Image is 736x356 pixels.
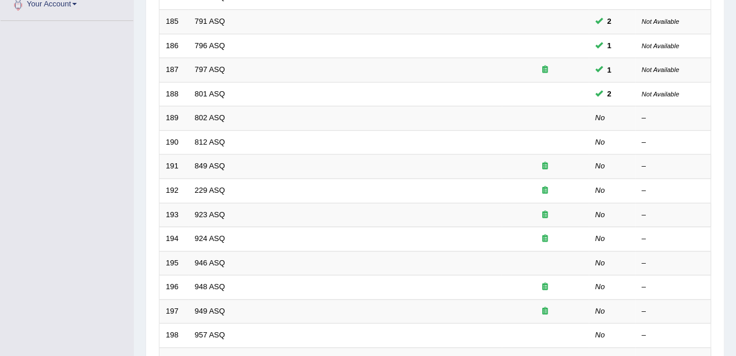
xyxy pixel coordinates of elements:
[159,203,189,227] td: 193
[195,330,225,339] a: 957 ASQ
[195,138,225,146] a: 812 ASQ
[195,65,225,74] a: 797 ASQ
[595,307,605,315] em: No
[159,106,189,131] td: 189
[508,282,582,293] div: Exam occurring question
[159,10,189,34] td: 185
[159,299,189,323] td: 197
[642,91,679,98] small: Not Available
[603,39,616,52] span: You can still take this question
[642,113,705,124] div: –
[508,210,582,221] div: Exam occurring question
[159,275,189,300] td: 196
[195,258,225,267] a: 946 ASQ
[595,113,605,122] em: No
[603,88,616,100] span: You can still take this question
[642,258,705,269] div: –
[595,282,605,291] em: No
[508,233,582,244] div: Exam occurring question
[195,186,225,195] a: 229 ASQ
[603,15,616,27] span: You can still take this question
[159,58,189,82] td: 187
[595,258,605,267] em: No
[603,64,616,76] span: You can still take this question
[642,233,705,244] div: –
[642,42,679,49] small: Not Available
[195,282,225,291] a: 948 ASQ
[159,227,189,251] td: 194
[595,161,605,170] em: No
[642,185,705,196] div: –
[595,330,605,339] em: No
[642,161,705,172] div: –
[642,282,705,293] div: –
[195,234,225,243] a: 924 ASQ
[508,185,582,196] div: Exam occurring question
[642,330,705,341] div: –
[642,18,679,25] small: Not Available
[595,138,605,146] em: No
[508,161,582,172] div: Exam occurring question
[195,89,225,98] a: 801 ASQ
[159,251,189,275] td: 195
[195,307,225,315] a: 949 ASQ
[642,66,679,73] small: Not Available
[642,137,705,148] div: –
[159,130,189,154] td: 190
[195,41,225,50] a: 796 ASQ
[159,323,189,348] td: 198
[642,306,705,317] div: –
[595,186,605,195] em: No
[159,178,189,203] td: 192
[195,113,225,122] a: 802 ASQ
[508,306,582,317] div: Exam occurring question
[195,161,225,170] a: 849 ASQ
[195,17,225,26] a: 791 ASQ
[195,210,225,219] a: 923 ASQ
[159,154,189,179] td: 191
[159,34,189,58] td: 186
[642,210,705,221] div: –
[508,64,582,75] div: Exam occurring question
[159,82,189,106] td: 188
[595,234,605,243] em: No
[595,210,605,219] em: No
